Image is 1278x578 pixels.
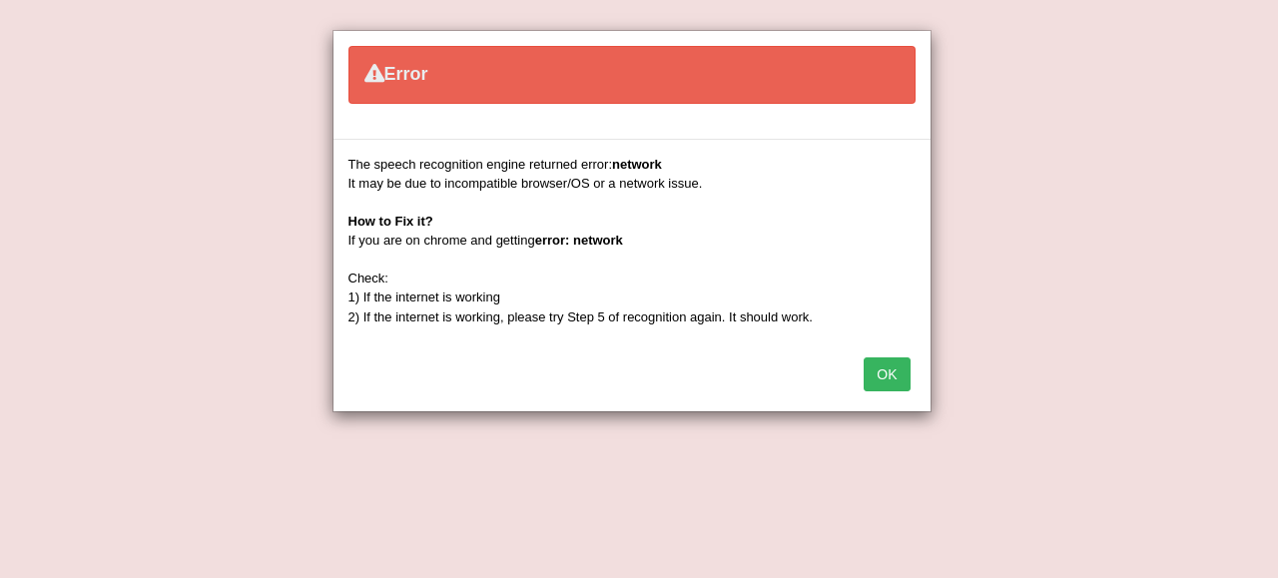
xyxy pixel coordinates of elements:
b: network [612,157,662,172]
div: The speech recognition engine returned error: It may be due to incompatible browser/OS or a netwo... [348,155,916,326]
b: error: network [535,233,623,248]
b: How to Fix it? [348,214,433,229]
button: OK [864,357,910,391]
div: Error [348,46,916,104]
